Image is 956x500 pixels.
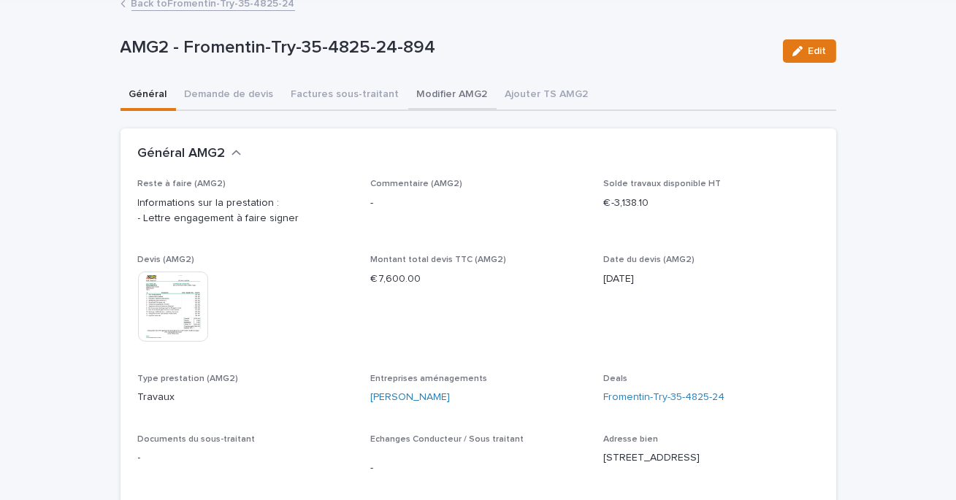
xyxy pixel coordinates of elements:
a: [PERSON_NAME] [370,390,450,405]
p: Informations sur la prestation : - Lettre engagement à faire signer [138,196,353,226]
span: Solde travaux disponible HT [603,180,721,188]
h2: Général AMG2 [138,146,226,162]
a: Fromentin-Try-35-4825-24 [603,390,724,405]
button: Général [121,80,176,111]
p: AMG2 - Fromentin-Try-35-4825-24-894 [121,37,771,58]
span: Deals [603,374,627,383]
p: - [370,461,586,476]
p: [STREET_ADDRESS] [603,450,819,466]
span: Edit [808,46,827,56]
button: Général AMG2 [138,146,242,162]
span: Montant total devis TTC (AMG2) [370,255,506,264]
p: - [370,196,586,211]
span: Adresse bien [603,435,658,444]
p: - [138,450,353,466]
button: Ajouter TS AMG2 [497,80,597,111]
p: € 7,600.00 [370,272,586,287]
span: Devis (AMG2) [138,255,195,264]
span: Type prestation (AMG2) [138,374,239,383]
span: Documents du sous-traitant [138,435,256,444]
button: Edit [783,39,836,63]
span: Reste à faire (AMG2) [138,180,226,188]
button: Modifier AMG2 [408,80,497,111]
p: [DATE] [603,272,819,287]
p: € -3,138.10 [603,196,819,211]
span: Commentaire (AMG2) [370,180,462,188]
span: Echanges Conducteur / Sous traitant [370,435,524,444]
span: Date du devis (AMG2) [603,255,695,264]
p: Travaux [138,390,353,405]
button: Factures sous-traitant [283,80,408,111]
span: Entreprises aménagements [370,374,487,383]
button: Demande de devis [176,80,283,111]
